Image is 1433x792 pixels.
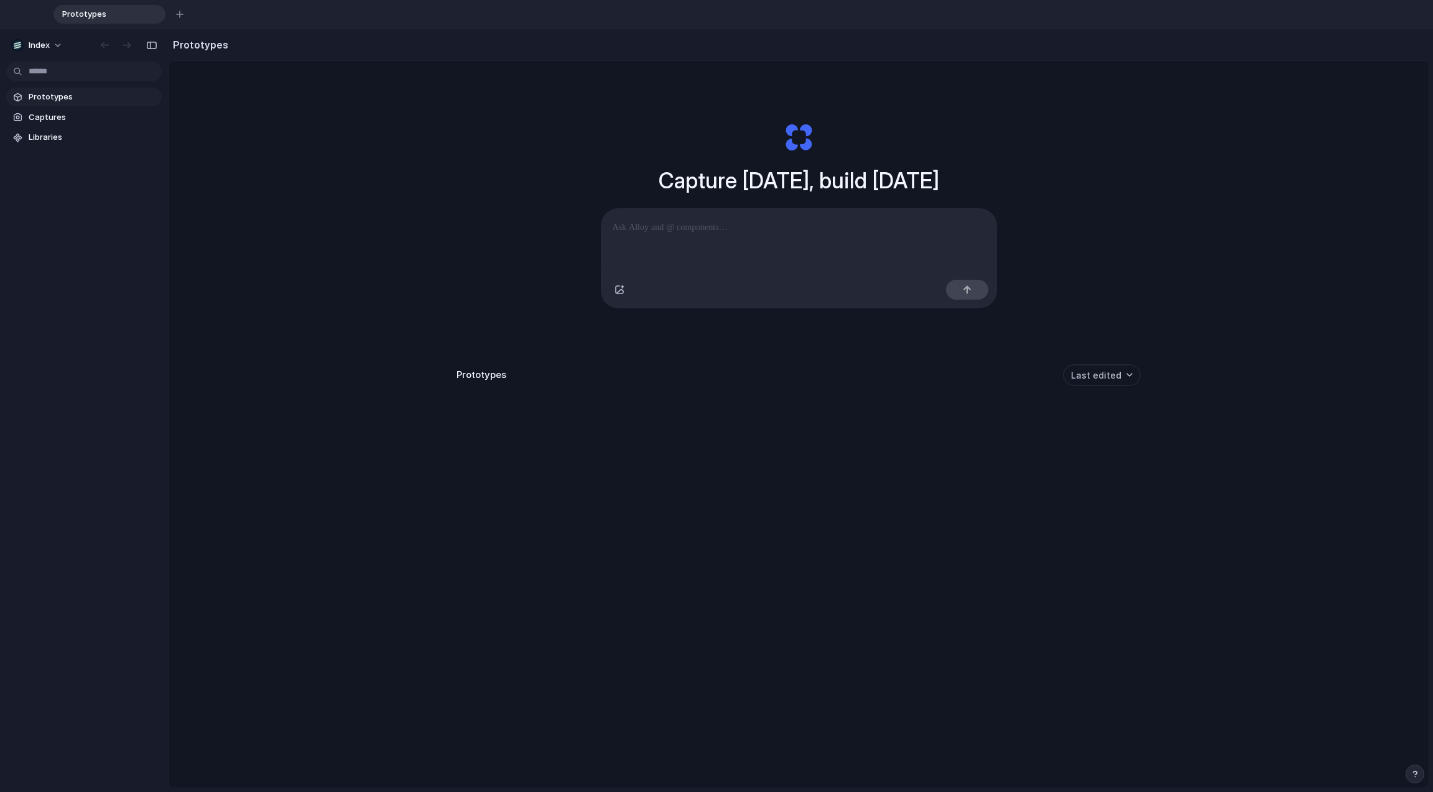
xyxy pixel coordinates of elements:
span: Libraries [29,131,157,144]
h2: Prototypes [168,37,228,52]
span: Index [29,39,50,52]
h1: Capture [DATE], build [DATE] [659,164,939,197]
button: Last edited [1063,364,1141,386]
span: Captures [29,111,157,124]
span: Prototypes [57,8,146,21]
span: Prototypes [29,91,157,103]
h3: Prototypes [457,368,506,382]
button: Index [6,35,69,55]
a: Captures [6,108,162,127]
a: Libraries [6,128,162,147]
a: Prototypes [6,88,162,106]
div: Prototypes [53,5,165,24]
